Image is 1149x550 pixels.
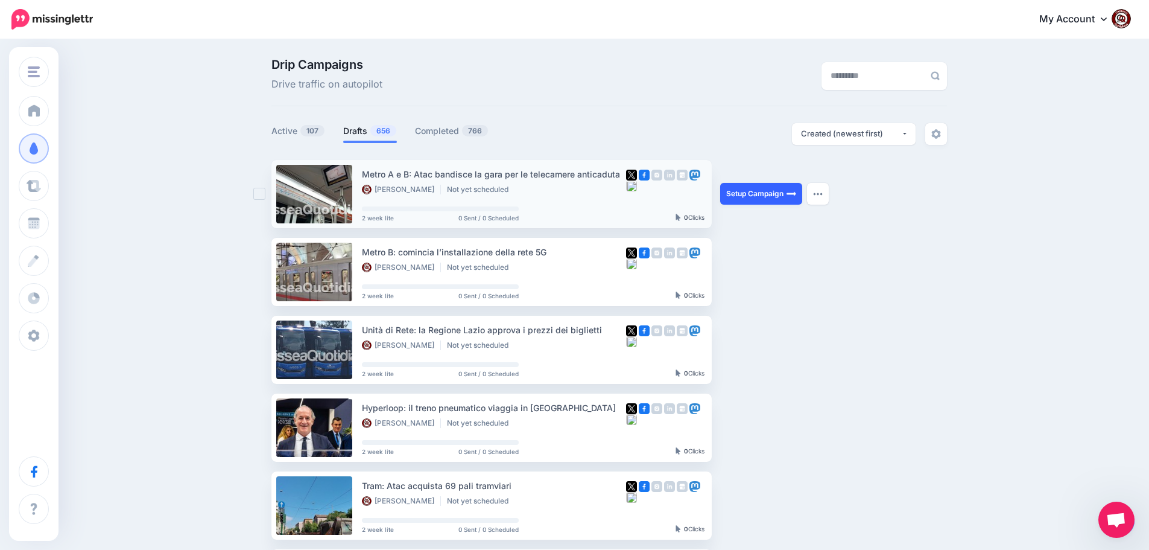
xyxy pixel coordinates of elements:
[676,214,704,222] div: Clicks
[370,125,396,136] span: 656
[684,292,688,299] b: 0
[684,525,688,532] b: 0
[931,71,940,80] img: search-grey-6.png
[689,325,700,336] img: mastodon-square.png
[362,323,626,337] div: Unità di Rete: la Regione Lazio approva i prezzi dei biglietti
[677,248,688,258] img: google_business-grey-square.png
[676,526,704,533] div: Clicks
[362,526,394,532] span: 2 week lite
[458,215,519,221] span: 0 Sent / 0 Scheduled
[458,449,519,455] span: 0 Sent / 0 Scheduled
[626,181,637,191] img: bluesky-grey-square.png
[28,66,40,77] img: menu.png
[362,263,441,272] li: [PERSON_NAME]
[664,481,675,492] img: linkedin-grey-square.png
[787,189,796,199] img: arrow-long-right-white.png
[362,418,441,428] li: [PERSON_NAME]
[651,248,662,258] img: instagram-grey-square.png
[458,526,519,532] span: 0 Sent / 0 Scheduled
[689,481,700,492] img: mastodon-square.png
[362,293,394,299] span: 2 week lite
[676,292,681,299] img: pointer-grey-darker.png
[676,370,704,377] div: Clicks
[676,369,681,377] img: pointer-grey-darker.png
[664,248,675,258] img: linkedin-grey-square.png
[664,170,675,181] img: linkedin-grey-square.png
[447,263,514,272] li: Not yet scheduled
[11,9,93,30] img: Missinglettr
[626,492,637,503] img: bluesky-grey-square.png
[458,293,519,299] span: 0 Sent / 0 Scheduled
[447,496,514,506] li: Not yet scheduled
[362,245,626,259] div: Metro B: comincia l’installazione della rete 5G
[626,414,637,425] img: bluesky-grey-square.png
[362,371,394,377] span: 2 week lite
[458,371,519,377] span: 0 Sent / 0 Scheduled
[271,59,382,71] span: Drip Campaigns
[639,325,650,336] img: facebook-square.png
[792,123,916,145] button: Created (newest first)
[1098,502,1135,538] a: Aprire la chat
[664,325,675,336] img: linkedin-grey-square.png
[626,248,637,258] img: twitter-square.png
[639,403,650,414] img: facebook-square.png
[462,125,488,136] span: 766
[931,129,941,139] img: settings-grey.png
[676,448,704,455] div: Clicks
[343,124,397,138] a: Drafts656
[689,403,700,414] img: mastodon-square.png
[677,481,688,492] img: google_business-grey-square.png
[676,214,681,221] img: pointer-grey-darker.png
[626,258,637,269] img: bluesky-grey-square.png
[677,325,688,336] img: google_business-grey-square.png
[447,185,514,194] li: Not yet scheduled
[676,525,681,532] img: pointer-grey-darker.png
[447,341,514,350] li: Not yet scheduled
[1027,5,1131,34] a: My Account
[639,481,650,492] img: facebook-square.png
[271,77,382,92] span: Drive traffic on autopilot
[626,336,637,347] img: bluesky-grey-square.png
[689,248,700,258] img: mastodon-square.png
[676,292,704,299] div: Clicks
[801,128,901,139] div: Created (newest first)
[651,403,662,414] img: instagram-grey-square.png
[720,183,802,205] a: Setup Campaign
[639,248,650,258] img: facebook-square.png
[626,481,637,492] img: twitter-square.png
[676,447,681,455] img: pointer-grey-darker.png
[626,403,637,414] img: twitter-square.png
[447,418,514,428] li: Not yet scheduled
[362,496,441,506] li: [PERSON_NAME]
[684,369,688,377] b: 0
[651,325,662,336] img: instagram-grey-square.png
[651,481,662,492] img: instagram-grey-square.png
[626,325,637,336] img: twitter-square.png
[415,124,489,138] a: Completed766
[813,192,823,196] img: dots.png
[651,170,662,181] img: instagram-grey-square.png
[684,447,688,455] b: 0
[677,403,688,414] img: google_business-grey-square.png
[362,449,394,455] span: 2 week lite
[271,124,325,138] a: Active107
[362,401,626,415] div: Hyperloop: il treno pneumatico viaggia in [GEOGRAPHIC_DATA]
[664,403,675,414] img: linkedin-grey-square.png
[689,170,700,181] img: mastodon-square.png
[684,214,688,221] b: 0
[362,341,441,350] li: [PERSON_NAME]
[626,170,637,181] img: twitter-square.png
[300,125,324,136] span: 107
[362,479,626,493] div: Tram: Atac acquista 69 pali tramviari
[362,167,626,181] div: Metro A e B: Atac bandisce la gara per le telecamere anticaduta
[362,185,441,194] li: [PERSON_NAME]
[639,170,650,181] img: facebook-square.png
[677,170,688,181] img: google_business-grey-square.png
[362,215,394,221] span: 2 week lite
